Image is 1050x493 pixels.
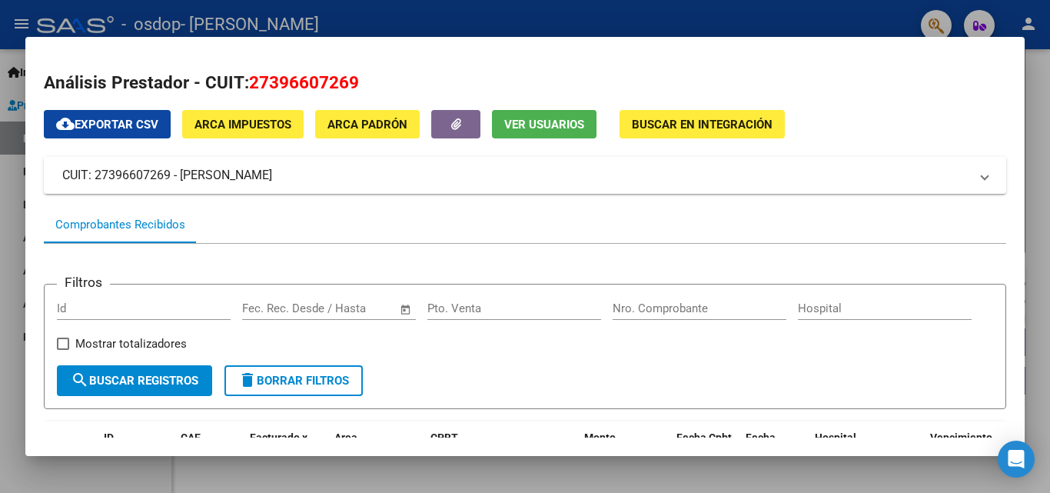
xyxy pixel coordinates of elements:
span: CAE [181,431,201,444]
datatable-header-cell: Fecha Cpbt [670,421,739,489]
button: Buscar en Integración [620,110,785,138]
span: Borrar Filtros [238,374,349,388]
span: Hospital [815,431,856,444]
span: CPBT [430,431,458,444]
span: Ver Usuarios [504,118,584,132]
span: ARCA Impuestos [194,118,291,132]
datatable-header-cell: Facturado x Orden De [244,421,328,489]
span: Fecha Cpbt [676,431,732,444]
button: ARCA Padrón [315,110,420,138]
span: Mostrar totalizadores [75,335,187,353]
button: Exportar CSV [44,110,171,138]
span: Buscar Registros [71,374,198,388]
span: Buscar en Integración [632,118,773,132]
datatable-header-cell: Area [328,421,424,489]
mat-icon: delete [238,371,257,389]
datatable-header-cell: CAE [174,421,244,489]
span: ARCA Padrón [327,118,407,132]
span: Exportar CSV [56,118,158,132]
mat-icon: search [71,371,89,389]
span: Facturado x Orden De [250,431,307,461]
span: 27396607269 [249,72,359,92]
mat-icon: cloud_download [56,115,75,133]
div: Comprobantes Recibidos [55,216,185,234]
span: Monto [584,431,616,444]
div: Open Intercom Messenger [998,441,1035,478]
datatable-header-cell: Hospital [809,421,924,489]
h3: Filtros [57,272,110,292]
datatable-header-cell: CPBT [424,421,578,489]
datatable-header-cell: Monto [578,421,670,489]
datatable-header-cell: Fecha Recibido [739,421,809,489]
button: Ver Usuarios [492,110,596,138]
button: ARCA Impuestos [182,110,304,138]
input: Fecha fin [318,301,393,315]
span: Area [334,431,357,444]
datatable-header-cell: ID [98,421,174,489]
button: Open calendar [397,301,415,318]
mat-expansion-panel-header: CUIT: 27396607269 - [PERSON_NAME] [44,157,1006,194]
span: ID [104,431,114,444]
datatable-header-cell: Vencimiento Auditoría [924,421,993,489]
h2: Análisis Prestador - CUIT: [44,70,1006,96]
span: Fecha Recibido [746,431,789,461]
span: Vencimiento Auditoría [930,431,992,461]
mat-panel-title: CUIT: 27396607269 - [PERSON_NAME] [62,166,969,185]
button: Borrar Filtros [224,365,363,396]
button: Buscar Registros [57,365,212,396]
input: Fecha inicio [242,301,304,315]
